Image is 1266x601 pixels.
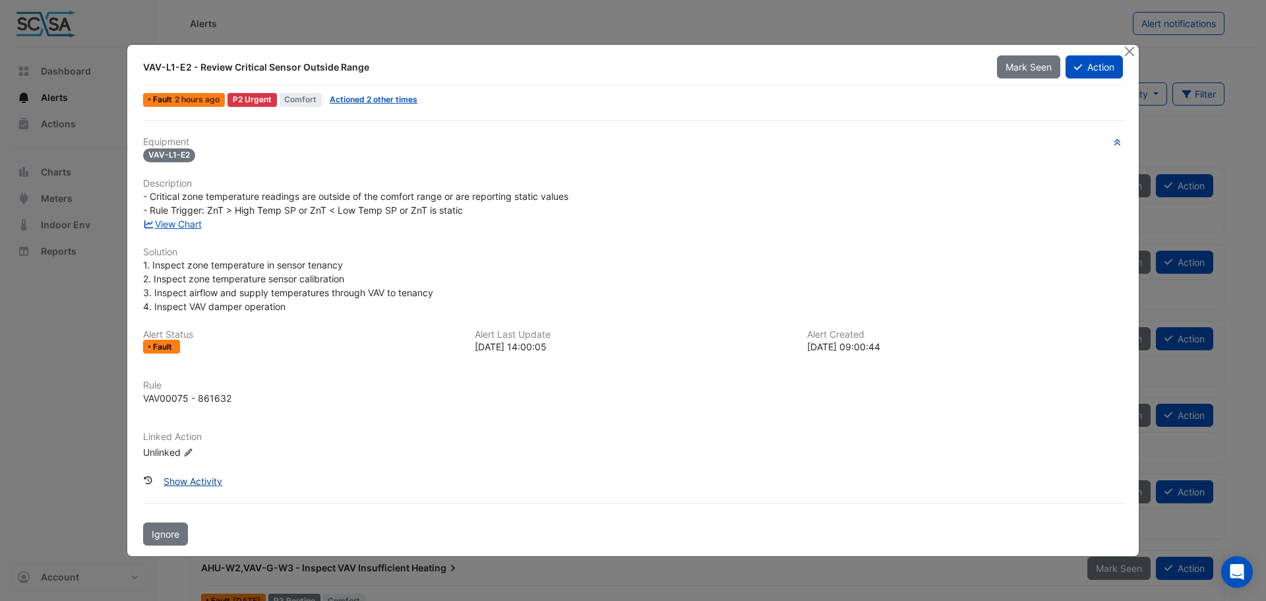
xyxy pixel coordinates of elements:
div: Open Intercom Messenger [1221,556,1253,588]
button: Ignore [143,522,188,546]
h6: Alert Status [143,329,459,340]
div: [DATE] 14:00:05 [475,340,791,354]
h6: Solution [143,247,1123,258]
span: - Critical zone temperature readings are outside of the comfort range or are reporting static val... [143,191,568,216]
div: P2 Urgent [227,93,277,107]
span: Ignore [152,528,179,540]
span: Mark Seen [1006,61,1052,73]
span: Mon 25-Aug-2025 14:00 AEST [175,94,220,104]
button: Close [1122,45,1136,59]
h6: Alert Created [807,329,1123,340]
span: 1. Inspect zone temperature in sensor tenancy 2. Inspect zone temperature sensor calibration 3. I... [143,259,433,312]
button: Mark Seen [997,55,1060,79]
div: Unlinked [143,445,301,459]
h6: Alert Last Update [475,329,791,340]
span: VAV-L1-E2 [143,148,195,162]
div: VAV-L1-E2 - Review Critical Sensor Outside Range [143,61,981,74]
span: Fault [153,343,175,351]
a: View Chart [143,218,202,230]
button: Show Activity [155,470,231,493]
div: [DATE] 09:00:44 [807,340,1123,354]
h6: Equipment [143,137,1123,148]
div: VAV00075 - 861632 [143,391,231,405]
fa-icon: Edit Linked Action [183,448,193,458]
h6: Rule [143,380,1123,391]
button: Action [1066,55,1123,79]
span: Comfort [280,93,322,107]
a: Actioned 2 other times [330,94,417,104]
span: Fault [153,96,175,104]
h6: Linked Action [143,431,1123,443]
h6: Description [143,178,1123,189]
